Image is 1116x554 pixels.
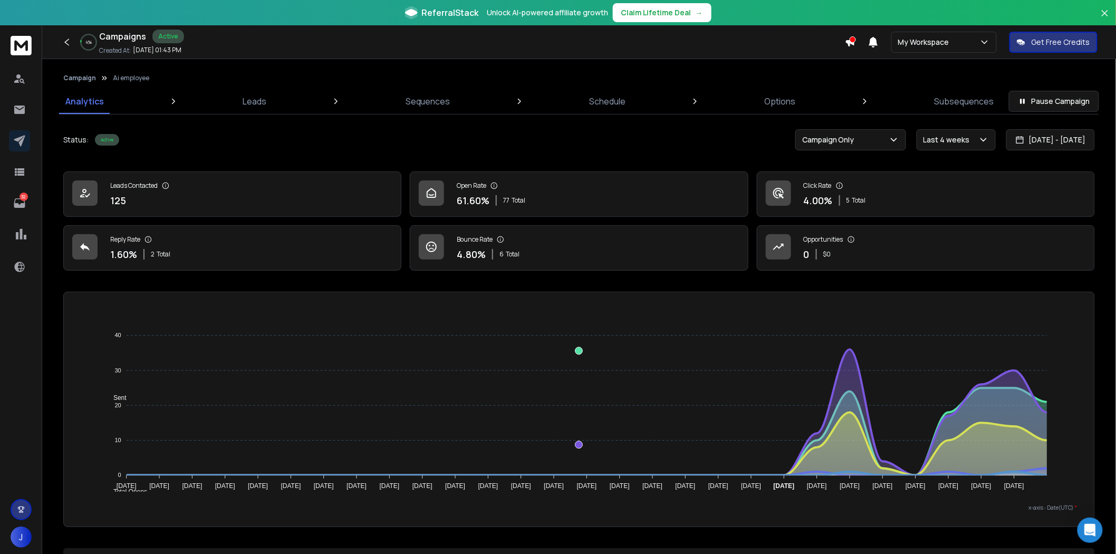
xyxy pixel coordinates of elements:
[676,482,696,490] tspan: [DATE]
[115,402,121,408] tspan: 20
[412,482,432,490] tspan: [DATE]
[583,89,632,114] a: Schedule
[380,482,400,490] tspan: [DATE]
[11,527,32,548] button: J
[20,193,28,201] p: 32
[923,135,974,145] p: Last 4 weeks
[478,482,498,490] tspan: [DATE]
[63,74,96,82] button: Campaign
[63,135,89,145] p: Status:
[157,250,170,259] span: Total
[802,135,859,145] p: Campaign Only
[243,95,266,108] p: Leads
[95,134,119,146] div: Active
[215,482,235,490] tspan: [DATE]
[708,482,728,490] tspan: [DATE]
[935,95,994,108] p: Subsequences
[105,394,127,402] span: Sent
[399,89,457,114] a: Sequences
[59,89,110,114] a: Analytics
[506,250,519,259] span: Total
[1005,482,1025,490] tspan: [DATE]
[487,7,609,18] p: Unlock AI-powered affiliate growth
[347,482,367,490] tspan: [DATE]
[149,482,169,490] tspan: [DATE]
[151,250,155,259] span: 2
[236,89,273,114] a: Leads
[118,472,121,479] tspan: 0
[115,367,121,374] tspan: 30
[846,196,850,205] span: 5
[1077,518,1103,543] div: Open Intercom Messenger
[1098,6,1112,32] button: Close banner
[544,482,564,490] tspan: [DATE]
[63,225,401,271] a: Reply Rate1.60%2Total
[512,196,525,205] span: Total
[152,30,184,43] div: Active
[81,504,1077,512] p: x-axis : Date(UTC)
[113,74,149,82] p: Ai employee
[898,37,954,47] p: My Workspace
[446,482,466,490] tspan: [DATE]
[613,3,711,22] button: Claim Lifetime Deal→
[85,39,92,45] p: 4 %
[110,235,140,244] p: Reply Rate
[643,482,663,490] tspan: [DATE]
[804,182,832,190] p: Click Rate
[1032,37,1090,47] p: Get Free Credits
[9,193,30,214] a: 32
[757,171,1095,217] a: Click Rate4.00%5Total
[696,7,703,18] span: →
[248,482,268,490] tspan: [DATE]
[110,182,158,190] p: Leads Contacted
[110,193,126,208] p: 125
[182,482,203,490] tspan: [DATE]
[457,193,489,208] p: 61.60 %
[758,89,802,114] a: Options
[65,95,104,108] p: Analytics
[840,482,860,490] tspan: [DATE]
[610,482,630,490] tspan: [DATE]
[63,171,401,217] a: Leads Contacted125
[281,482,301,490] tspan: [DATE]
[1006,129,1095,150] button: [DATE] - [DATE]
[503,196,509,205] span: 77
[115,437,121,443] tspan: 10
[906,482,926,490] tspan: [DATE]
[1009,32,1098,53] button: Get Free Credits
[105,488,147,495] span: Total Opens
[499,250,504,259] span: 6
[589,95,626,108] p: Schedule
[110,247,137,262] p: 1.60 %
[873,482,893,490] tspan: [DATE]
[99,46,131,55] p: Created At:
[804,193,833,208] p: 4.00 %
[804,235,843,244] p: Opportunities
[457,247,486,262] p: 4.80 %
[971,482,992,490] tspan: [DATE]
[117,482,137,490] tspan: [DATE]
[577,482,597,490] tspan: [DATE]
[314,482,334,490] tspan: [DATE]
[742,482,762,490] tspan: [DATE]
[99,30,146,43] h1: Campaigns
[1009,91,1099,112] button: Pause Campaign
[457,182,486,190] p: Open Rate
[807,482,827,490] tspan: [DATE]
[410,171,748,217] a: Open Rate61.60%77Total
[823,250,831,259] p: $ 0
[406,95,450,108] p: Sequences
[852,196,866,205] span: Total
[774,482,795,490] tspan: [DATE]
[133,46,181,54] p: [DATE] 01:43 PM
[757,225,1095,271] a: Opportunities0$0
[115,332,121,339] tspan: 40
[765,95,796,108] p: Options
[804,247,810,262] p: 0
[410,225,748,271] a: Bounce Rate4.80%6Total
[928,89,1000,114] a: Subsequences
[422,6,479,19] span: ReferralStack
[511,482,531,490] tspan: [DATE]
